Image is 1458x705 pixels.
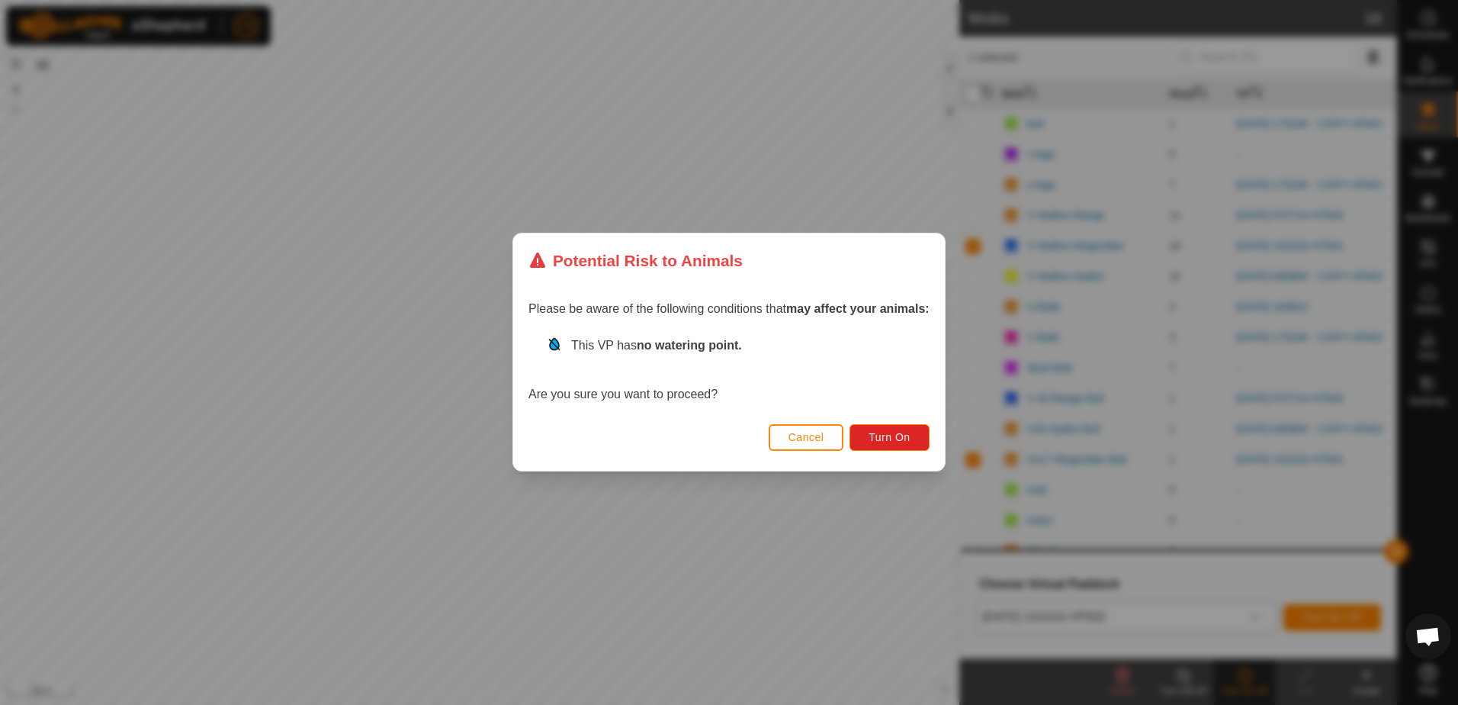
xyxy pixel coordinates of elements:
strong: no watering point. [637,340,742,352]
div: Potential Risk to Animals [528,249,743,272]
span: Turn On [869,432,910,444]
button: Cancel [769,424,844,451]
strong: may affect your animals: [786,303,930,316]
span: This VP has [571,340,742,352]
span: Please be aware of the following conditions that [528,303,930,316]
span: Cancel [788,432,824,444]
a: Open chat [1405,613,1451,659]
div: Are you sure you want to proceed? [528,337,930,404]
button: Turn On [850,424,930,451]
